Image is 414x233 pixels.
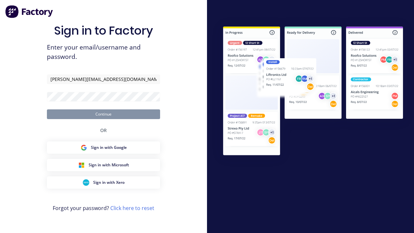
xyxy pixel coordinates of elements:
span: Sign in with Xero [93,180,125,185]
button: Google Sign inSign in with Google [47,141,160,154]
img: Factory [5,5,54,18]
a: Click here to reset [110,205,154,212]
img: Microsoft Sign in [78,162,85,168]
img: Sign in [212,17,414,167]
h1: Sign in to Factory [54,24,153,38]
span: Enter your email/username and password. [47,43,160,61]
span: Forgot your password? [53,204,154,212]
img: Xero Sign in [83,179,89,186]
button: Microsoft Sign inSign in with Microsoft [47,159,160,171]
div: OR [100,119,107,141]
span: Sign in with Google [91,145,127,150]
img: Google Sign in [81,144,87,151]
input: Email/Username [47,74,160,84]
span: Sign in with Microsoft [89,162,129,168]
button: Xero Sign inSign in with Xero [47,176,160,189]
button: Continue [47,109,160,119]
